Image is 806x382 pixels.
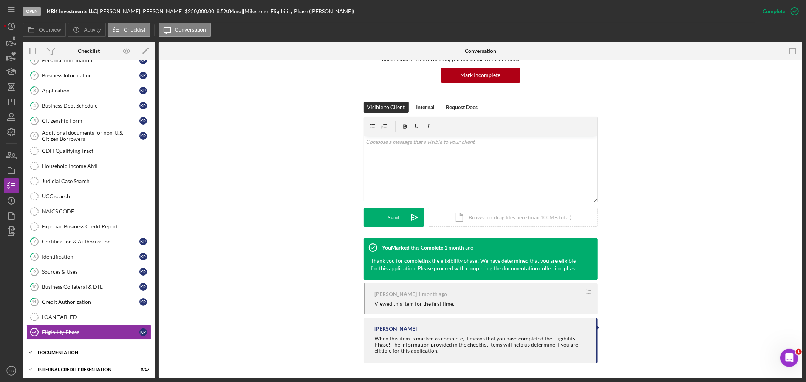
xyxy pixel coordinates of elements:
[38,367,130,372] div: Internal Credit Presentation
[23,23,66,37] button: Overview
[26,98,151,113] a: 4Business Debt ScheduleKP
[26,159,151,174] a: Household Income AMI
[26,294,151,310] a: 11Credit AuthorizationKP
[47,8,97,14] b: KBK Investments LLC
[139,268,147,276] div: K P
[42,239,139,245] div: Certification & Authorization
[33,239,36,244] tspan: 7
[139,72,147,79] div: K P
[9,369,14,373] text: SS
[445,245,474,251] time: 2025-07-15 14:00
[136,367,149,372] div: 0 / 17
[42,193,151,199] div: UCC search
[217,8,228,14] div: 8.5 %
[42,148,151,154] div: CDFI Qualifying Tract
[413,102,439,113] button: Internal
[4,363,19,378] button: SS
[26,83,151,98] a: 3ApplicationKP
[175,27,206,33] label: Conversation
[26,53,151,68] a: 1Personal InformationKP
[26,249,151,264] a: 8IdentificationKP
[375,301,455,307] div: Viewed this item for the first time.
[98,8,185,14] div: [PERSON_NAME] [PERSON_NAME] |
[228,8,241,14] div: 84 mo
[42,57,139,63] div: Personal Information
[139,57,147,64] div: K P
[139,102,147,109] div: K P
[446,102,478,113] div: Request Docs
[388,208,399,227] div: Send
[26,234,151,249] a: 7Certification & AuthorizationKP
[375,291,417,297] div: [PERSON_NAME]
[26,279,151,294] a: 10Business Collateral & DTEKP
[139,328,147,336] div: K P
[382,245,444,251] div: You Marked this Complete
[367,102,405,113] div: Visible to Client
[47,8,98,14] div: |
[42,284,139,290] div: Business Collateral & DTE
[441,68,520,83] button: Mark Incomplete
[42,223,151,230] div: Experian Business Credit Report
[33,118,36,123] tspan: 5
[84,27,101,33] label: Activity
[33,58,36,63] tspan: 1
[364,257,590,280] div: Thank you for completing the eligibility phase! We have determined that you are eligible for this...
[26,143,151,159] a: CDFI Qualifying Tract
[139,132,147,140] div: K P
[796,349,802,355] span: 1
[755,4,802,19] button: Complete
[42,329,139,335] div: Eligibility Phase
[375,326,417,332] div: [PERSON_NAME]
[139,87,147,94] div: K P
[465,48,496,54] div: Conversation
[418,291,447,297] time: 2025-07-14 20:51
[780,349,798,367] iframe: Intercom live chat
[139,253,147,260] div: K P
[139,117,147,125] div: K P
[33,254,36,259] tspan: 8
[68,23,105,37] button: Activity
[124,27,145,33] label: Checklist
[42,299,139,305] div: Credit Authorization
[33,269,36,274] tspan: 9
[32,284,37,289] tspan: 10
[26,325,151,340] a: Eligibility PhaseKP
[42,269,139,275] div: Sources & Uses
[33,73,36,78] tspan: 2
[108,23,150,37] button: Checklist
[442,102,482,113] button: Request Docs
[139,298,147,306] div: K P
[78,48,100,54] div: Checklist
[42,163,151,169] div: Household Income AMI
[42,72,139,79] div: Business Information
[33,134,36,138] tspan: 6
[42,254,139,260] div: Identification
[38,350,145,355] div: documentation
[42,130,139,142] div: Additional documents for non-U.S. Citizen Borrowers
[26,310,151,325] a: LOAN TABLED
[185,8,217,14] div: $250,000.00
[139,238,147,245] div: K P
[375,336,588,354] div: When this item is marked as complete, it means that you have completed the Eligibility Phase! The...
[42,178,151,184] div: Judicial Case Search
[23,7,41,16] div: Open
[241,8,354,14] div: | [Milestone] Eligibility Phase ([PERSON_NAME])
[26,204,151,219] a: NAICS CODE
[364,208,424,227] button: Send
[42,314,151,320] div: LOAN TABLED
[33,103,36,108] tspan: 4
[33,88,36,93] tspan: 3
[26,128,151,143] a: 6Additional documents for non-U.S. Citizen BorrowersKP
[461,68,501,83] div: Mark Incomplete
[26,113,151,128] a: 5Citizenship FormKP
[42,208,151,214] div: NAICS CODE
[763,4,785,19] div: Complete
[42,88,139,94] div: Application
[32,299,37,304] tspan: 11
[26,189,151,204] a: UCC search
[416,102,435,113] div: Internal
[364,102,409,113] button: Visible to Client
[39,27,61,33] label: Overview
[26,219,151,234] a: Experian Business Credit Report
[159,23,211,37] button: Conversation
